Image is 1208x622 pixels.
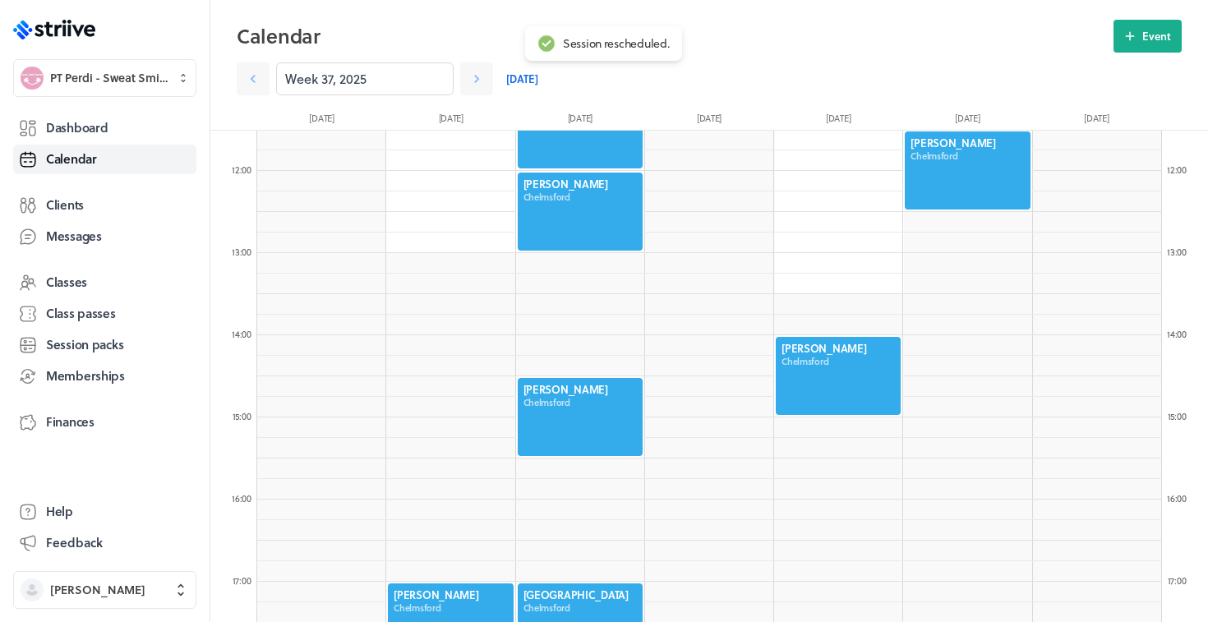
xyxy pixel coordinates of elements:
[225,328,258,340] div: 14
[1160,410,1193,422] div: 15
[13,330,196,360] a: Session packs
[1175,245,1187,259] span: :00
[239,574,251,587] span: :00
[50,70,168,86] span: PT Perdi - Sweat Smile Succeed
[774,112,903,130] div: [DATE]
[240,245,251,259] span: :00
[1160,574,1193,587] div: 17
[225,246,258,258] div: 13
[46,228,102,245] span: Messages
[46,534,103,551] span: Feedback
[46,503,73,520] span: Help
[46,413,95,431] span: Finances
[1142,29,1171,44] span: Event
[225,164,258,176] div: 12
[644,112,773,130] div: [DATE]
[13,362,196,391] a: Memberships
[13,528,196,558] button: Feedback
[13,145,196,174] a: Calendar
[1160,164,1193,176] div: 12
[1174,409,1186,423] span: :00
[506,62,538,95] a: [DATE]
[225,492,258,505] div: 16
[515,112,644,130] div: [DATE]
[240,491,251,505] span: :00
[13,299,196,329] a: Class passes
[46,367,125,385] span: Memberships
[46,274,87,291] span: Classes
[13,268,196,297] a: Classes
[1174,574,1186,587] span: :00
[1160,492,1193,505] div: 16
[225,574,258,587] div: 17
[237,20,1113,53] h2: Calendar
[50,582,145,598] span: [PERSON_NAME]
[13,571,196,609] button: [PERSON_NAME]
[1175,491,1187,505] span: :00
[13,59,196,97] button: PT Perdi - Sweat Smile SucceedPT Perdi - Sweat Smile Succeed
[1175,327,1187,341] span: :00
[276,62,454,95] input: YYYY-M-D
[13,408,196,437] a: Finances
[1160,328,1193,340] div: 14
[386,112,515,130] div: [DATE]
[257,112,386,130] div: [DATE]
[1175,163,1187,177] span: :00
[46,196,84,214] span: Clients
[46,119,108,136] span: Dashboard
[21,67,44,90] img: PT Perdi - Sweat Smile Succeed
[46,305,116,322] span: Class passes
[903,112,1032,130] div: [DATE]
[13,497,196,527] a: Help
[225,410,258,422] div: 15
[13,191,196,220] a: Clients
[563,36,669,51] div: Session rescheduled.
[46,336,123,353] span: Session packs
[239,409,251,423] span: :00
[13,222,196,251] a: Messages
[240,327,251,341] span: :00
[13,113,196,143] a: Dashboard
[1160,246,1193,258] div: 13
[240,163,251,177] span: :00
[1113,20,1182,53] button: Event
[46,150,97,168] span: Calendar
[1032,112,1161,130] div: [DATE]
